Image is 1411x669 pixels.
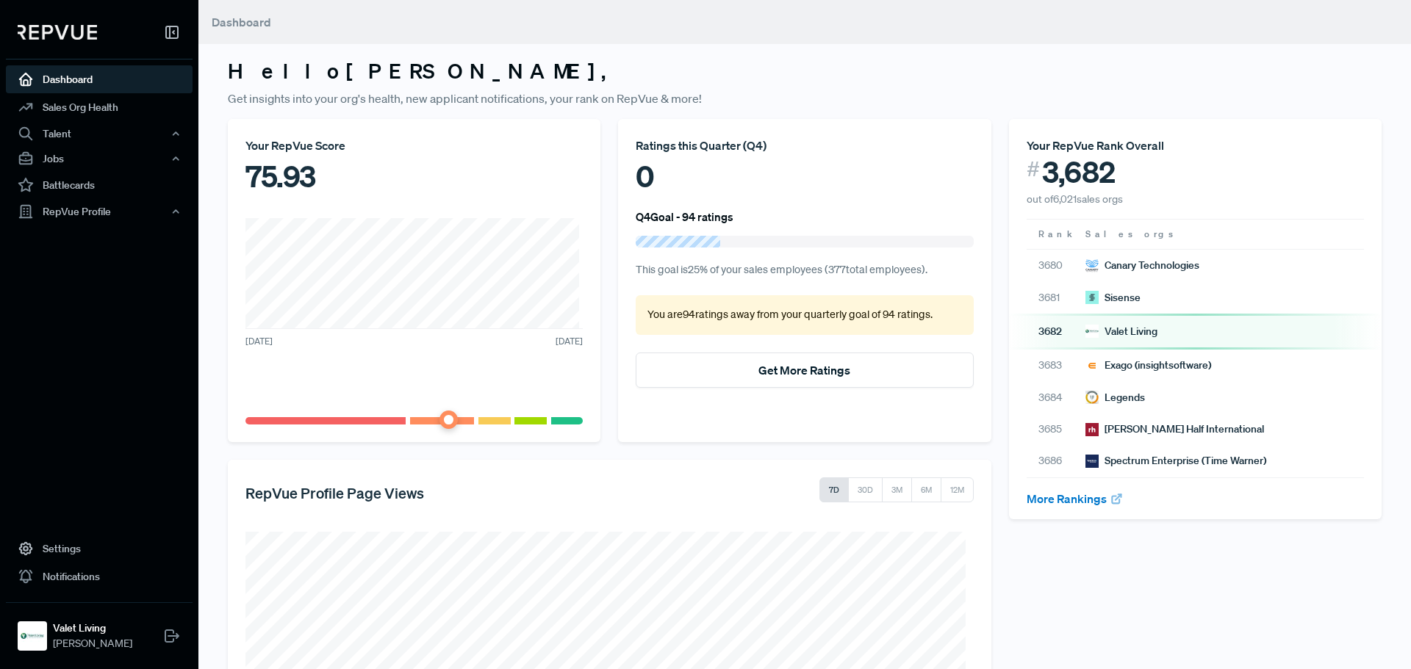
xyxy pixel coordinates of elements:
[1038,422,1074,437] span: 3685
[6,146,193,171] button: Jobs
[18,25,97,40] img: RepVue
[21,624,44,648] img: Valet Living
[245,154,583,198] div: 75.93
[1038,258,1074,273] span: 3680
[1027,138,1164,153] span: Your RepVue Rank Overall
[245,137,583,154] div: Your RepVue Score
[636,352,973,388] button: Get More Ratings
[245,484,424,502] h5: RepVue Profile Page Views
[1085,258,1199,273] div: Canary Technologies
[6,199,193,224] button: RepVue Profile
[1042,154,1116,189] span: 3,682
[1085,453,1266,469] div: Spectrum Enterprise (Time Warner)
[1085,325,1099,338] img: Valet Living
[6,563,193,590] a: Notifications
[636,262,973,278] p: This goal is 25 % of your sales employees ( 377 total employees).
[1085,359,1099,372] img: Exago (insightsoftware)
[6,171,193,199] a: Battlecards
[1085,290,1141,305] div: Sisense
[1038,390,1074,405] span: 3684
[6,93,193,121] a: Sales Org Health
[1085,423,1099,436] img: Robert Half International
[1085,259,1099,272] img: Canary Technologies
[1038,228,1074,241] span: Rank
[1038,453,1074,469] span: 3686
[1085,455,1099,468] img: Spectrum Enterprise (Time Warner)
[556,335,583,348] span: [DATE]
[819,477,849,502] button: 7D
[1085,422,1264,437] div: [PERSON_NAME] Half International
[941,477,974,502] button: 12M
[911,477,941,502] button: 6M
[1085,291,1099,304] img: Sisense
[1027,491,1124,506] a: More Rankings
[1027,154,1040,184] span: #
[228,59,1382,84] h3: Hello [PERSON_NAME] ,
[228,90,1382,107] p: Get insights into your org's health, new applicant notifications, your rank on RepVue & more!
[53,636,132,651] span: [PERSON_NAME]
[1038,290,1074,305] span: 3681
[245,335,273,348] span: [DATE]
[6,535,193,563] a: Settings
[1085,358,1211,373] div: Exago (insightsoftware)
[212,15,271,29] span: Dashboard
[1038,358,1074,373] span: 3683
[1027,192,1123,206] span: out of 6,021 sales orgs
[647,307,961,323] p: You are 94 ratings away from your quarterly goal of 94 ratings .
[882,477,912,502] button: 3M
[1085,228,1176,241] span: Sales orgs
[53,621,132,636] strong: Valet Living
[6,121,193,146] button: Talent
[6,602,193,657] a: Valet LivingValet Living[PERSON_NAME]
[1085,391,1099,404] img: Legends
[1038,324,1074,339] span: 3682
[6,65,193,93] a: Dashboard
[1085,324,1157,339] div: Valet Living
[1085,390,1145,405] div: Legends
[636,154,973,198] div: 0
[636,210,733,223] h6: Q4 Goal - 94 ratings
[848,477,883,502] button: 30D
[636,137,973,154] div: Ratings this Quarter ( Q4 )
